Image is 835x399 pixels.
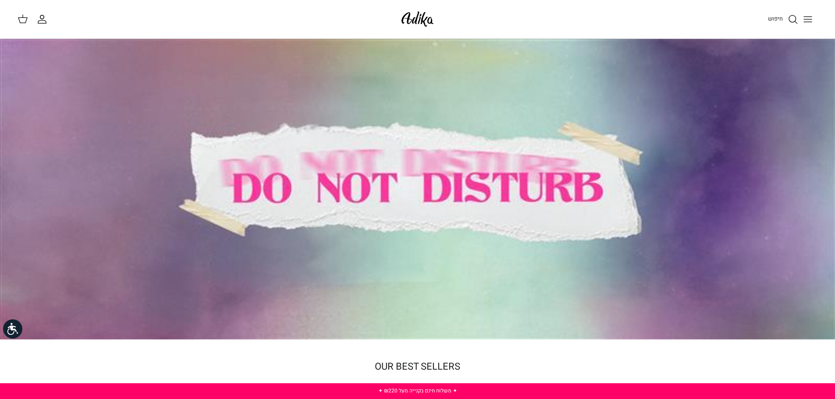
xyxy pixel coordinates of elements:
[798,10,817,29] button: Toggle menu
[768,14,798,25] a: חיפוש
[37,14,51,25] a: החשבון שלי
[378,387,457,395] a: ✦ משלוח חינם בקנייה מעל ₪220 ✦
[768,14,783,23] span: חיפוש
[399,9,436,29] img: Adika IL
[375,360,460,374] a: OUR BEST SELLERS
